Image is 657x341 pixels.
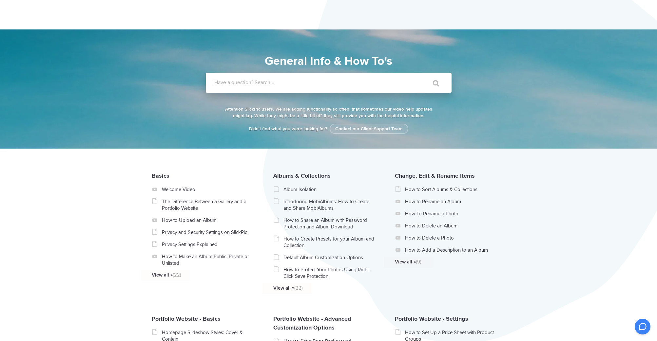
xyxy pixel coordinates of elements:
[283,266,376,279] a: How to Protect Your Photos Using Right-Click Save Protection
[283,186,376,193] a: Album Isolation
[283,217,376,230] a: How to Share an Album with Password Protection and Album Download
[162,241,255,248] a: Privacy Settings Explained
[330,124,408,134] a: Contact our Client Support Team
[405,223,498,229] a: How to Delete an Album
[162,198,255,211] a: The Difference Between a Gallery and a Portfolio Website
[405,186,498,193] a: How to Sort Albums & Collections
[152,172,169,179] a: Basics
[395,315,468,322] a: Portfolio Website - Settings
[283,254,376,261] a: Default Album Customization Options
[224,126,434,132] p: Didn't find what you were looking for?
[405,210,498,217] a: How To Rename a Photo
[162,229,255,236] a: Privacy and Security Settings on SlickPic
[273,315,351,331] a: Portfolio Website - Advanced Customization Options
[405,198,498,205] a: How to Rename an Album
[224,106,434,119] p: Attention SlickPic users. We are adding functionality so often, that sometimes our video help upd...
[283,236,376,249] a: How to Create Presets for your Album and Collection
[405,247,498,253] a: How to Add a Description to an Album
[152,272,244,278] a: View all »(22)
[214,79,460,86] label: Have a question? Search...
[176,52,481,70] h1: General Info & How To's
[162,253,255,266] a: How to Make an Album Public, Private or Unlisted
[162,217,255,224] a: How to Upload an Album
[395,172,475,179] a: Change, Edit & Rename Items
[152,315,221,322] a: Portfolio Website - Basics
[162,186,255,193] a: Welcome Video
[405,235,498,241] a: How to Delete a Photo
[273,172,331,179] a: Albums & Collections
[273,285,366,291] a: View all »(22)
[283,198,376,211] a: Introducing MobiAlbums: How to Create and Share MobiAlbums
[419,75,447,91] input: 
[395,259,488,265] a: View all »(9)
